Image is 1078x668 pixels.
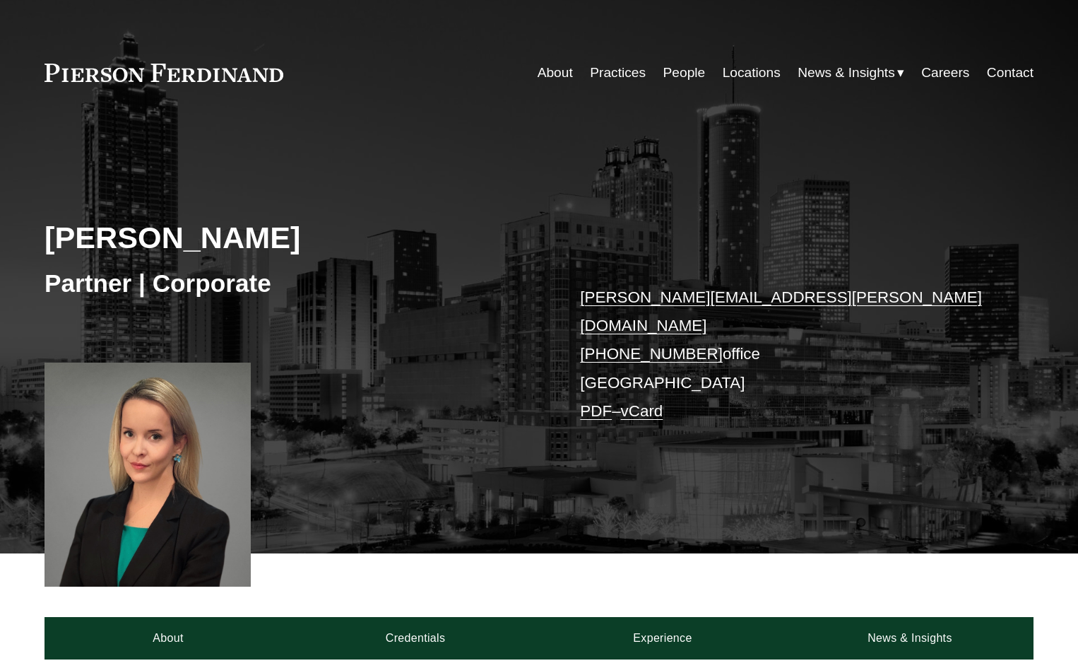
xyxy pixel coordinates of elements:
[786,617,1033,660] a: News & Insights
[723,59,781,86] a: Locations
[580,283,992,426] p: office [GEOGRAPHIC_DATA] –
[663,59,706,86] a: People
[580,288,982,334] a: [PERSON_NAME][EMAIL_ADDRESS][PERSON_NAME][DOMAIN_NAME]
[580,345,723,363] a: [PHONE_NUMBER]
[538,59,573,86] a: About
[45,268,539,299] h3: Partner | Corporate
[921,59,969,86] a: Careers
[798,61,895,86] span: News & Insights
[292,617,539,660] a: Credentials
[987,59,1033,86] a: Contact
[539,617,786,660] a: Experience
[45,219,539,256] h2: [PERSON_NAME]
[621,402,663,420] a: vCard
[798,59,904,86] a: folder dropdown
[590,59,646,86] a: Practices
[580,402,612,420] a: PDF
[45,617,292,660] a: About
